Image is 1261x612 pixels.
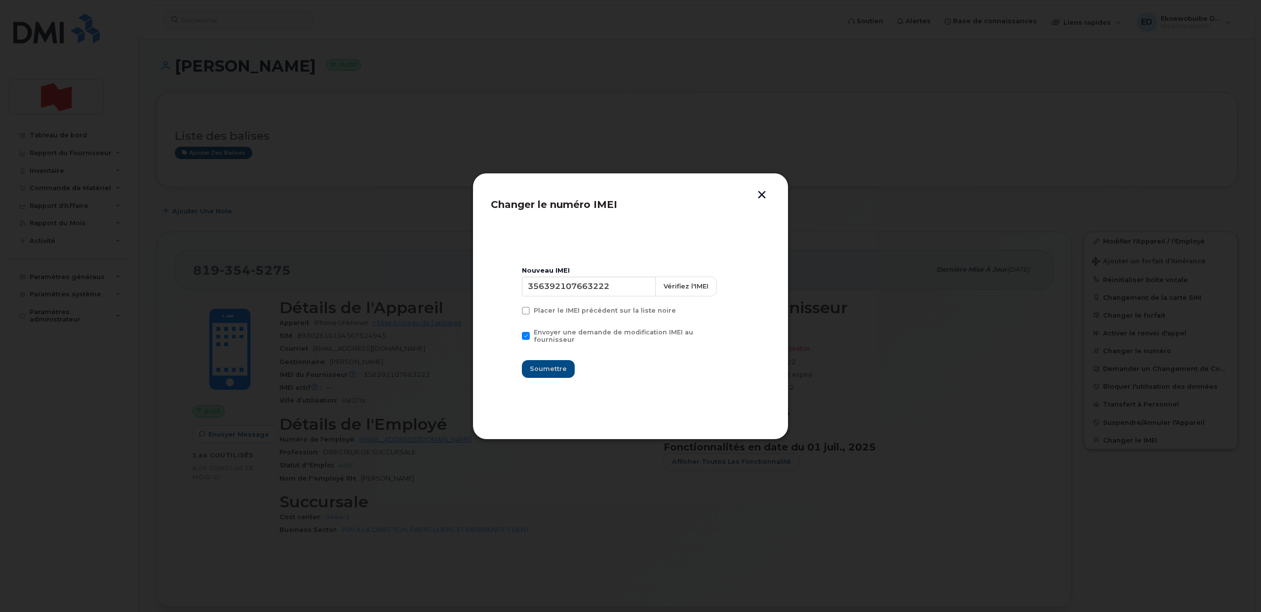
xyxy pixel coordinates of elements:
button: Soumettre [522,360,575,378]
button: Vérifiez l'IMEI [655,277,717,296]
div: Nouveau IMEI [522,267,739,275]
span: Changer le numéro IMEI [491,199,617,210]
span: Placer le IMEI précédent sur la liste noire [534,307,676,314]
input: Envoyer une demande de modification IMEI au fournisseur [510,328,515,333]
input: Placer le IMEI précédent sur la liste noire [510,307,515,312]
span: Soumettre [530,364,567,373]
span: Envoyer une demande de modification IMEI au fournisseur [534,328,693,343]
